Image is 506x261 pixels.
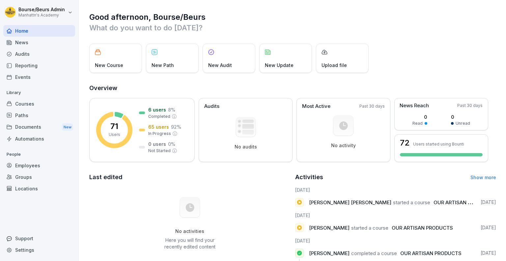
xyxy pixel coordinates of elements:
[148,131,171,137] p: In Progress
[171,123,181,130] p: 92 %
[331,143,356,148] p: No activity
[393,199,430,206] span: started a course
[400,139,410,147] h3: 72
[400,250,462,256] span: OUR ARTISAN PRODUCTS
[235,144,257,150] p: No audits
[110,122,118,130] p: 71
[208,62,232,69] p: New Audit
[95,62,123,69] p: New Course
[295,212,496,219] h6: [DATE]
[148,148,171,154] p: Not Started
[3,149,75,160] p: People
[451,114,470,120] p: 0
[392,225,453,231] span: OUR ARTISAN PRODUCTS
[168,106,175,113] p: 8 %
[89,83,496,93] h2: Overview
[400,102,429,110] p: News Reach
[18,13,65,17] p: Manhattn's Academy
[413,142,464,147] p: Users started using Bounti
[148,114,170,119] p: Completed
[148,106,166,113] p: 6 users
[3,71,75,83] a: Events
[412,114,427,120] p: 0
[481,224,496,231] p: [DATE]
[3,233,75,244] div: Support
[309,225,350,231] span: [PERSON_NAME]
[351,250,397,256] span: completed a course
[309,199,391,206] span: [PERSON_NAME] [PERSON_NAME]
[3,98,75,110] a: Courses
[156,228,223,234] h5: No activities
[89,12,496,22] h1: Good afternoon, Bourse/Beurs
[481,199,496,206] p: [DATE]
[109,132,120,138] p: Users
[152,62,174,69] p: New Path
[148,141,166,147] p: 0 users
[168,141,175,147] p: 0 %
[322,62,347,69] p: Upload file
[3,25,75,37] a: Home
[351,225,388,231] span: started a course
[295,237,496,244] h6: [DATE]
[3,60,75,71] a: Reporting
[3,121,75,133] div: Documents
[265,62,294,69] p: New Update
[295,173,323,182] h2: Activities
[156,237,223,250] p: Here you will find your recently edited content
[3,160,75,171] a: Employees
[3,110,75,121] a: Paths
[89,173,291,182] h2: Last edited
[3,244,75,256] a: Settings
[3,183,75,194] a: Locations
[457,103,483,109] p: Past 30 days
[3,121,75,133] a: DocumentsNew
[3,87,75,98] p: Library
[3,171,75,183] a: Groups
[89,22,496,33] p: What do you want to do [DATE]?
[3,133,75,145] a: Automations
[204,103,219,110] p: Audits
[302,103,330,110] p: Most Active
[359,103,385,109] p: Past 30 days
[148,123,169,130] p: 65 users
[62,123,73,131] div: New
[3,37,75,48] a: News
[481,250,496,256] p: [DATE]
[18,7,65,13] p: Bourse/Beurs Admin
[295,186,496,193] h6: [DATE]
[412,120,423,126] p: Read
[3,48,75,60] a: Audits
[456,120,470,126] p: Unread
[434,199,495,206] span: OUR ARTISAN PRODUCTS
[470,175,496,180] a: Show more
[309,250,350,256] span: [PERSON_NAME]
